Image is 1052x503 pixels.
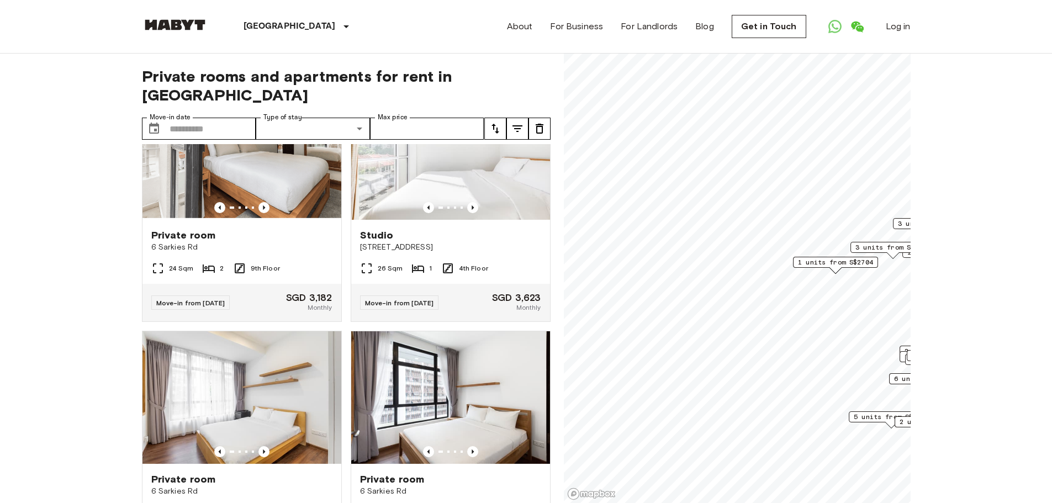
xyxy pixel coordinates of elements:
div: Map marker [895,416,980,433]
button: Previous image [214,446,225,457]
button: Previous image [467,202,478,213]
div: Map marker [850,242,935,259]
button: Previous image [258,446,269,457]
span: 6 Sarkies Rd [360,486,541,497]
img: Marketing picture of unit SG-01-052-002-01 [351,87,550,220]
div: Map marker [849,411,934,428]
span: 5 units from S$1680 [854,412,929,422]
button: Choose date [143,118,165,140]
div: Map marker [889,373,974,390]
span: 24 Sqm [169,263,194,273]
span: [STREET_ADDRESS] [360,242,541,253]
span: Move-in from [DATE] [365,299,434,307]
div: Map marker [900,351,985,368]
p: [GEOGRAPHIC_DATA] [244,20,336,33]
button: tune [528,118,551,140]
div: Map marker [907,350,992,367]
img: Marketing picture of unit SG-01-002-016-01 [142,87,341,220]
a: Get in Touch [732,15,806,38]
span: 6 units from S$2033 [894,374,969,384]
span: 26 Sqm [378,263,403,273]
span: 2 [220,263,224,273]
div: Map marker [893,218,978,235]
a: About [507,20,533,33]
a: For Landlords [621,20,678,33]
a: Log in [886,20,911,33]
span: Studio [360,229,394,242]
span: Private room [151,229,216,242]
img: Marketing picture of unit SG-01-003-012-02 [351,331,550,464]
button: Previous image [423,446,434,457]
a: Open WhatsApp [824,15,846,38]
span: Private rooms and apartments for rent in [GEOGRAPHIC_DATA] [142,67,551,104]
span: 2 units from S$2153 [900,417,975,427]
div: Map marker [905,354,990,371]
a: Open WeChat [846,15,868,38]
span: 6 Sarkies Rd [151,242,332,253]
span: 9th Floor [251,263,280,273]
a: Mapbox logo [567,488,616,500]
div: Map marker [793,257,878,274]
span: Private room [151,473,216,486]
a: For Business [550,20,603,33]
span: SGD 3,623 [492,293,541,303]
label: Move-in date [150,113,191,122]
button: tune [484,118,506,140]
span: Monthly [308,303,332,313]
span: 1 units from S$3623 [905,352,980,362]
a: Marketing picture of unit SG-01-002-016-01Previous imagePrevious imagePrivate room6 Sarkies Rd24 ... [142,87,342,322]
span: 6 Sarkies Rd [151,486,332,497]
span: SGD 3,182 [286,293,332,303]
span: Private room [360,473,425,486]
span: 2 units from S$2342 [905,346,980,356]
a: Blog [695,20,714,33]
button: Previous image [258,202,269,213]
div: Map marker [900,346,985,363]
img: Habyt [142,19,208,30]
span: 1 units from S$2704 [798,257,873,267]
label: Type of stay [263,113,302,122]
span: 1 [429,263,432,273]
button: tune [506,118,528,140]
button: Previous image [214,202,225,213]
span: Monthly [516,303,541,313]
span: 3 units from S$2226 [855,242,931,252]
button: Previous image [467,446,478,457]
button: Previous image [423,202,434,213]
span: Move-in from [DATE] [156,299,225,307]
span: 4th Floor [459,263,488,273]
img: Marketing picture of unit SG-01-003-009-01 [142,331,341,464]
label: Max price [378,113,408,122]
span: 3 units from S$3623 [898,219,973,229]
a: Marketing picture of unit SG-01-052-002-01Previous imagePrevious imageStudio[STREET_ADDRESS]26 Sq... [351,87,551,322]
